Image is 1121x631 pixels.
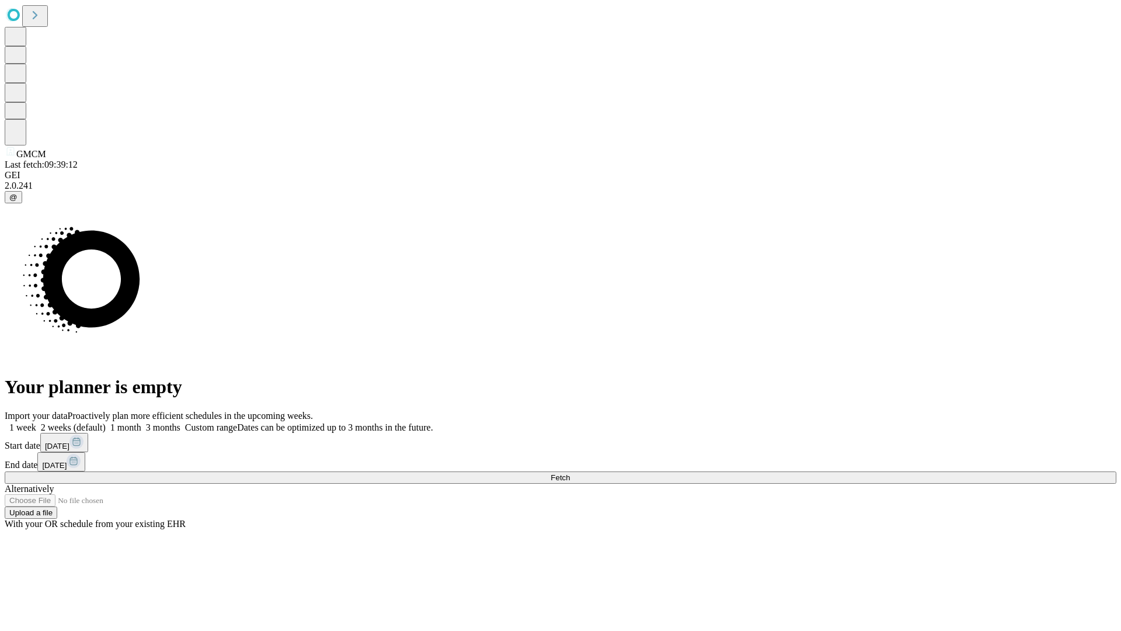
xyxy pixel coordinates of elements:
[5,519,186,529] span: With your OR schedule from your existing EHR
[5,376,1116,398] h1: Your planner is empty
[5,433,1116,452] div: Start date
[5,181,1116,191] div: 2.0.241
[5,484,54,494] span: Alternatively
[40,433,88,452] button: [DATE]
[5,471,1116,484] button: Fetch
[9,193,18,202] span: @
[185,422,237,432] span: Custom range
[68,411,313,421] span: Proactively plan more efficient schedules in the upcoming weeks.
[37,452,85,471] button: [DATE]
[551,473,570,482] span: Fetch
[16,149,46,159] span: GMCM
[146,422,180,432] span: 3 months
[41,422,106,432] span: 2 weeks (default)
[5,170,1116,181] div: GEI
[9,422,36,432] span: 1 week
[110,422,141,432] span: 1 month
[45,442,69,450] span: [DATE]
[5,191,22,203] button: @
[5,160,78,169] span: Last fetch: 09:39:12
[5,452,1116,471] div: End date
[5,411,68,421] span: Import your data
[5,507,57,519] button: Upload a file
[237,422,433,432] span: Dates can be optimized up to 3 months in the future.
[42,461,67,470] span: [DATE]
